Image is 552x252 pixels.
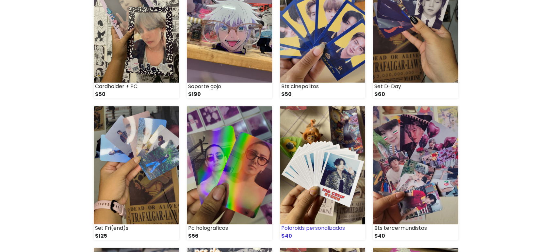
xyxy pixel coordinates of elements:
[94,106,179,240] a: Set Fri(end)s $125
[280,83,365,90] div: Bts cinepolitos
[280,232,365,240] div: $40
[280,90,365,98] div: $50
[94,83,179,90] div: Cardholder + PC
[187,83,272,90] div: Soporte gojo
[373,106,458,240] a: Bts tercermundistas $40
[94,224,179,232] div: Set Fri(end)s
[94,232,179,240] div: $125
[94,106,179,224] img: small_1710115502466.jpeg
[187,232,272,240] div: $56
[373,224,458,232] div: Bts tercermundistas
[280,106,365,224] img: small_1702304357431.jpeg
[373,232,458,240] div: $40
[187,90,272,98] div: $190
[373,106,458,224] img: small_1699392001663.webp
[373,83,458,90] div: Set D-Day
[280,106,365,240] a: Polaroids personalizadas $40
[187,106,272,224] img: small_1702309681452.jpeg
[280,224,365,232] div: Polaroids personalizadas
[187,224,272,232] div: Pc holograficas
[94,90,179,98] div: $50
[187,106,272,240] a: Pc holograficas $56
[373,90,458,98] div: $60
